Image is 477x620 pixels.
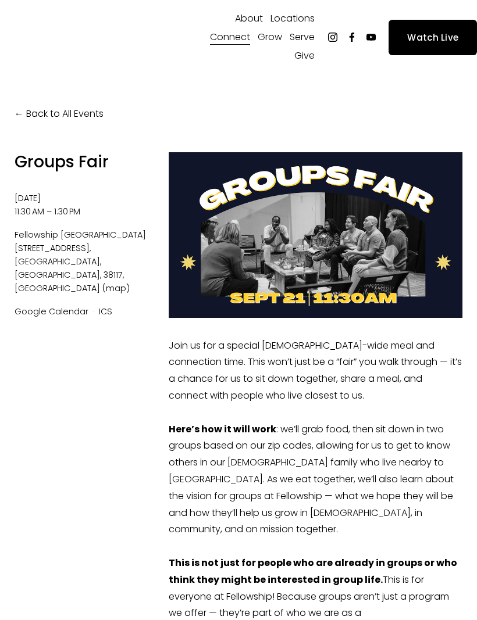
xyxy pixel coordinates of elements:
a: ICS [99,306,112,317]
span: Connect [210,29,250,46]
time: 11:30 AM [15,206,44,217]
strong: Here’s how it will work [169,422,276,436]
span: Fellowship [GEOGRAPHIC_DATA] [15,228,149,242]
a: folder dropdown [235,9,263,28]
h1: Groups Fair [15,152,149,172]
a: Watch Live [389,20,477,55]
time: [DATE] [15,192,41,204]
a: Instagram [327,31,339,43]
a: Google Calendar [15,306,88,317]
span: [GEOGRAPHIC_DATA], [GEOGRAPHIC_DATA], 38117 [15,256,124,281]
span: About [235,10,263,27]
a: Facebook [346,31,358,43]
strong: This is not just for people who are already in groups or who think they might be interested in gr... [169,556,459,586]
span: Give [294,48,315,64]
a: (map) [102,282,130,294]
a: folder dropdown [258,28,282,46]
a: folder dropdown [290,28,315,46]
a: YouTube [365,31,377,43]
time: 1:30 PM [54,206,80,217]
a: folder dropdown [210,28,250,46]
span: [STREET_ADDRESS] [15,242,91,254]
a: folder dropdown [294,46,315,65]
span: [GEOGRAPHIC_DATA] [15,282,100,294]
span: Serve [290,29,315,46]
a: Back to All Events [15,106,104,123]
span: Grow [258,29,282,46]
span: Locations [270,10,315,27]
a: folder dropdown [270,9,315,28]
img: Fellowship Memphis [15,26,177,49]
